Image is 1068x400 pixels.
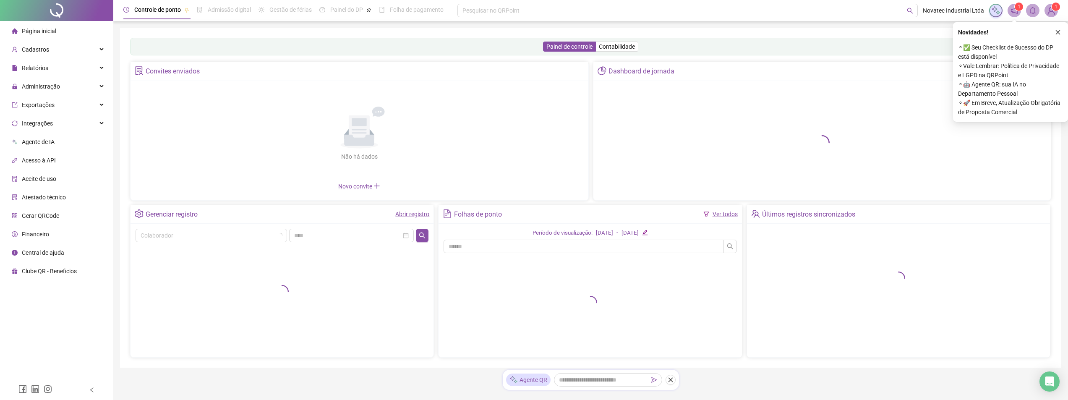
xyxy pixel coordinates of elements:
[366,8,371,13] span: pushpin
[506,374,551,386] div: Agente QR
[12,194,18,200] span: solution
[958,61,1063,80] span: ⚬ Vale Lembrar: Política de Privacidade e LGPD na QRPoint
[1018,4,1021,10] span: 1
[1029,7,1037,14] span: bell
[1045,4,1058,17] img: 82236
[12,231,18,237] span: dollar
[22,120,53,127] span: Integrações
[134,6,181,13] span: Controle de ponto
[319,7,325,13] span: dashboard
[269,6,312,13] span: Gestão de férias
[22,102,55,108] span: Exportações
[395,211,429,217] a: Abrir registro
[275,284,290,299] span: loading
[958,80,1063,98] span: ⚬ 🤖 Agente QR: sua IA no Departamento Pessoal
[419,232,426,239] span: search
[616,229,618,238] div: -
[12,213,18,219] span: qrcode
[1015,3,1023,11] sup: 1
[338,183,380,190] span: Novo convite
[12,65,18,71] span: file
[146,207,198,222] div: Gerenciar registro
[598,66,606,75] span: pie-chart
[509,376,518,384] img: sparkle-icon.fc2bf0ac1784a2077858766a79e2daf3.svg
[727,243,734,250] span: search
[89,387,95,393] span: left
[22,212,59,219] span: Gerar QRCode
[713,211,738,217] a: Ver todos
[208,6,251,13] span: Admissão digital
[642,230,648,235] span: edit
[22,231,49,238] span: Financeiro
[608,64,674,78] div: Dashboard de jornada
[958,43,1063,61] span: ⚬ ✅ Seu Checklist de Sucesso do DP está disponível
[596,229,613,238] div: [DATE]
[1055,29,1061,35] span: close
[22,175,56,182] span: Aceite de uso
[1055,4,1058,10] span: 1
[1011,7,1018,14] span: notification
[891,271,906,285] span: loading
[12,47,18,52] span: user-add
[958,98,1063,117] span: ⚬ 🚀 Em Breve, Atualização Obrigatória de Proposta Comercial
[533,229,593,238] div: Período de visualização:
[12,176,18,182] span: audit
[12,157,18,163] span: api
[923,6,984,15] span: Novatec Industrial Ltda
[22,46,49,53] span: Cadastros
[123,7,129,13] span: clock-circle
[621,229,639,238] div: [DATE]
[12,84,18,89] span: lock
[259,7,264,13] span: sun
[135,66,144,75] span: solution
[321,152,398,161] div: Não há dados
[546,43,593,50] span: Painel de controle
[197,7,203,13] span: file-done
[22,83,60,90] span: Administração
[583,295,598,310] span: loading
[1039,371,1060,392] div: Open Intercom Messenger
[184,8,189,13] span: pushpin
[668,377,674,383] span: close
[22,249,64,256] span: Central de ajuda
[814,134,830,151] span: loading
[22,139,55,145] span: Agente de IA
[12,102,18,108] span: export
[651,377,657,383] span: send
[762,207,855,222] div: Últimos registros sincronizados
[31,385,39,393] span: linkedin
[22,28,56,34] span: Página inicial
[12,120,18,126] span: sync
[44,385,52,393] span: instagram
[379,7,385,13] span: book
[18,385,27,393] span: facebook
[958,28,988,37] span: Novidades !
[22,268,77,275] span: Clube QR - Beneficios
[703,211,709,217] span: filter
[991,6,1000,15] img: sparkle-icon.fc2bf0ac1784a2077858766a79e2daf3.svg
[22,157,56,164] span: Acesso à API
[330,6,363,13] span: Painel do DP
[22,65,48,71] span: Relatórios
[146,64,200,78] div: Convites enviados
[454,207,502,222] div: Folhas de ponto
[373,183,380,189] span: plus
[599,43,635,50] span: Contabilidade
[12,268,18,274] span: gift
[22,194,66,201] span: Atestado técnico
[12,250,18,256] span: info-circle
[135,209,144,218] span: setting
[751,209,760,218] span: team
[277,233,283,238] span: loading
[443,209,452,218] span: file-text
[907,8,913,14] span: search
[12,28,18,34] span: home
[1052,3,1060,11] sup: Atualize o seu contato no menu Meus Dados
[390,6,444,13] span: Folha de pagamento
